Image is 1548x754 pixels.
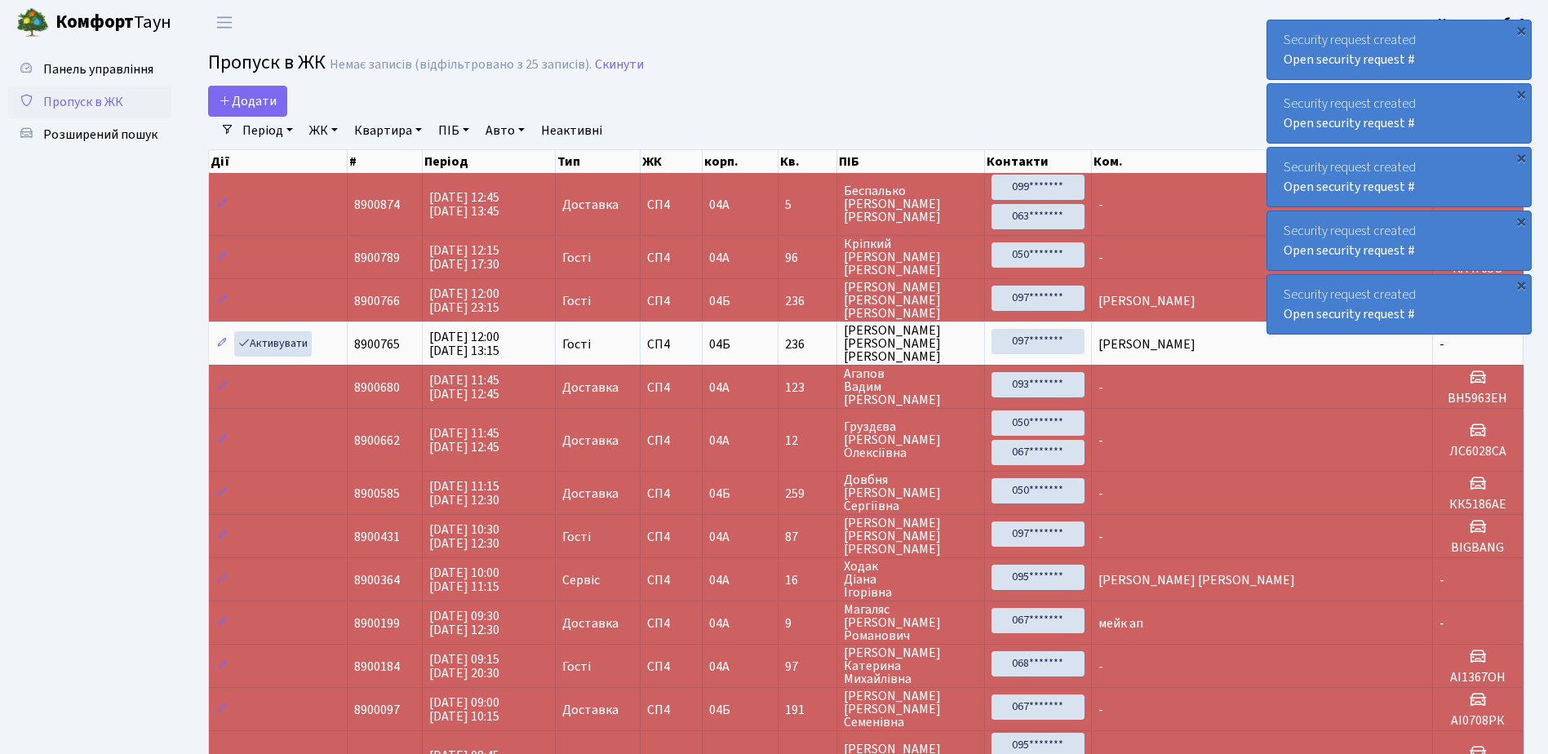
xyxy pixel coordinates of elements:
span: 04А [709,614,730,632]
span: 04А [709,658,730,676]
a: Додати [208,86,287,117]
span: 236 [785,295,830,308]
span: [DATE] 09:30 [DATE] 12:30 [429,607,499,639]
span: Пропуск в ЖК [43,93,123,111]
th: Тип [556,150,641,173]
span: СП4 [647,487,695,500]
span: 8900431 [354,528,400,546]
span: 04Б [709,292,730,310]
span: 87 [785,530,830,543]
span: Сервіс [562,574,600,587]
span: [DATE] 11:15 [DATE] 12:30 [429,477,499,509]
div: Security request created [1267,84,1531,143]
span: 191 [785,703,830,716]
span: - [1098,701,1103,719]
span: - [1098,196,1103,214]
th: ПІБ [837,150,985,173]
div: Security request created [1267,148,1531,206]
span: 97 [785,660,830,673]
span: 04Б [709,701,730,719]
h5: КК5186АЕ [1439,497,1516,512]
h5: BIGBANG [1439,540,1516,556]
a: Розширений пошук [8,118,171,151]
span: СП4 [647,338,695,351]
span: - [1439,571,1444,589]
a: Консьєрж б. 4. [1438,13,1528,33]
th: Контакти [985,150,1092,173]
span: 04А [709,432,730,450]
th: Кв. [778,150,837,173]
span: Гості [562,251,591,264]
span: СП4 [647,251,695,264]
span: - [1439,614,1444,632]
span: СП4 [647,434,695,447]
span: СП4 [647,295,695,308]
span: Доставка [562,434,619,447]
div: × [1513,149,1529,166]
span: [DATE] 12:00 [DATE] 23:15 [429,285,499,317]
span: 8900662 [354,432,400,450]
span: 04А [709,379,730,397]
span: СП4 [647,574,695,587]
span: Панель управління [43,60,153,78]
img: logo.png [16,7,49,39]
span: 123 [785,381,830,394]
a: Скинути [595,57,644,73]
span: - [1098,432,1103,450]
span: 8900766 [354,292,400,310]
span: [PERSON_NAME] [PERSON_NAME] [PERSON_NAME] [844,517,978,556]
span: 8900765 [354,335,400,353]
span: 8900199 [354,614,400,632]
span: Магаляс [PERSON_NAME] Романович [844,603,978,642]
h5: АІ1367ОН [1439,670,1516,685]
span: - [1098,658,1103,676]
button: Переключити навігацію [204,9,245,36]
a: Авто [479,117,531,144]
span: СП4 [647,381,695,394]
span: 8900874 [354,196,400,214]
span: [DATE] 10:30 [DATE] 12:30 [429,521,499,552]
b: Консьєрж б. 4. [1438,14,1528,32]
span: - [1098,249,1103,267]
h5: АІ0708РК [1439,713,1516,729]
span: [DATE] 11:45 [DATE] 12:45 [429,424,499,456]
b: Комфорт [55,9,134,35]
span: [DATE] 12:45 [DATE] 13:45 [429,188,499,220]
span: [PERSON_NAME] [PERSON_NAME] [1098,571,1295,589]
a: Open security request # [1284,51,1415,69]
a: Період [236,117,299,144]
span: СП4 [647,530,695,543]
th: # [348,150,423,173]
div: × [1513,277,1529,293]
span: мейк ап [1098,614,1143,632]
h5: ЛС6028СА [1439,444,1516,459]
span: [PERSON_NAME] [1098,292,1195,310]
th: Ком. [1092,150,1433,173]
span: Доставка [562,703,619,716]
span: 9 [785,617,830,630]
span: - [1098,528,1103,546]
th: корп. [703,150,779,173]
span: СП4 [647,617,695,630]
span: 04Б [709,485,730,503]
div: Немає записів (відфільтровано з 25 записів). [330,57,592,73]
a: Пропуск в ЖК [8,86,171,118]
span: Беспалько [PERSON_NAME] [PERSON_NAME] [844,184,978,224]
span: 04Б [709,335,730,353]
span: 259 [785,487,830,500]
span: [PERSON_NAME] [1098,335,1195,353]
a: Неактивні [534,117,609,144]
span: - [1439,335,1444,353]
span: Груздєва [PERSON_NAME] Олексіївна [844,420,978,459]
span: СП4 [647,660,695,673]
span: 8900585 [354,485,400,503]
span: 8900364 [354,571,400,589]
span: [PERSON_NAME] [PERSON_NAME] [PERSON_NAME] [844,324,978,363]
span: Доставка [562,381,619,394]
th: Період [423,150,555,173]
a: ЖК [303,117,344,144]
a: Open security request # [1284,178,1415,196]
div: × [1513,213,1529,229]
span: Пропуск в ЖК [208,48,326,77]
span: Доставка [562,617,619,630]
